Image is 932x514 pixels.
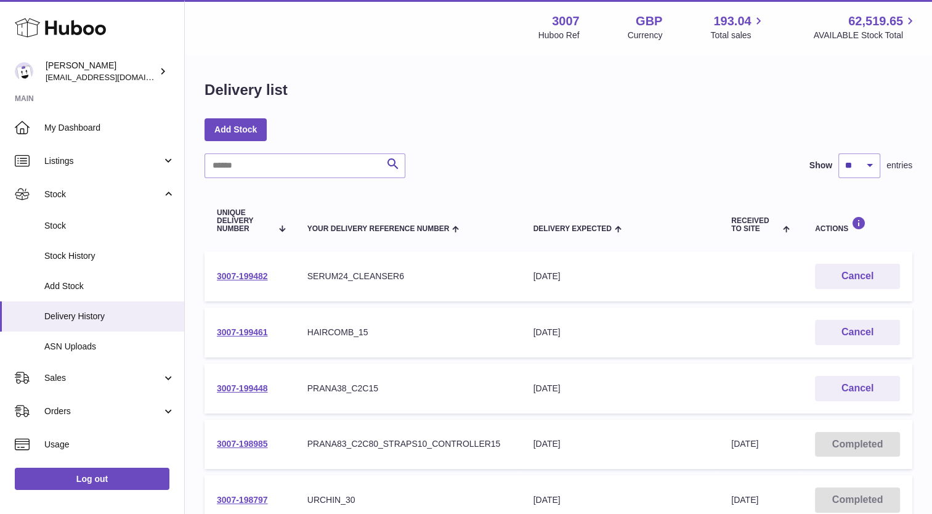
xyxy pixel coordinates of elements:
[44,155,162,167] span: Listings
[533,327,707,338] div: [DATE]
[217,383,268,393] a: 3007-199448
[813,30,917,41] span: AVAILABLE Stock Total
[44,372,162,384] span: Sales
[533,494,707,506] div: [DATE]
[713,13,751,30] span: 193.04
[44,250,175,262] span: Stock History
[205,80,288,100] h1: Delivery list
[217,495,268,505] a: 3007-198797
[552,13,580,30] strong: 3007
[307,271,509,282] div: SERUM24_CLEANSER6
[731,217,780,233] span: Received to Site
[307,494,509,506] div: URCHIN_30
[46,60,156,83] div: [PERSON_NAME]
[533,225,612,233] span: Delivery Expected
[815,376,900,401] button: Cancel
[44,280,175,292] span: Add Stock
[533,438,707,450] div: [DATE]
[731,495,758,505] span: [DATE]
[44,122,175,134] span: My Dashboard
[307,383,509,394] div: PRANA38_C2C15
[809,160,832,171] label: Show
[628,30,663,41] div: Currency
[217,209,272,234] span: Unique Delivery Number
[533,271,707,282] div: [DATE]
[46,72,181,82] span: [EMAIL_ADDRESS][DOMAIN_NAME]
[848,13,903,30] span: 62,519.65
[217,271,268,281] a: 3007-199482
[538,30,580,41] div: Huboo Ref
[710,30,765,41] span: Total sales
[731,439,758,449] span: [DATE]
[533,383,707,394] div: [DATE]
[44,406,162,417] span: Orders
[15,468,169,490] a: Log out
[886,160,912,171] span: entries
[44,311,175,322] span: Delivery History
[205,118,267,141] a: Add Stock
[44,220,175,232] span: Stock
[815,264,900,289] button: Cancel
[307,438,509,450] div: PRANA83_C2C80_STRAPS10_CONTROLLER15
[44,439,175,451] span: Usage
[636,13,662,30] strong: GBP
[44,341,175,353] span: ASN Uploads
[307,225,450,233] span: Your Delivery Reference Number
[710,13,765,41] a: 193.04 Total sales
[307,327,509,338] div: HAIRCOMB_15
[217,439,268,449] a: 3007-198985
[815,320,900,345] button: Cancel
[44,189,162,200] span: Stock
[15,62,33,81] img: bevmay@maysama.com
[217,327,268,337] a: 3007-199461
[813,13,917,41] a: 62,519.65 AVAILABLE Stock Total
[815,216,900,233] div: Actions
